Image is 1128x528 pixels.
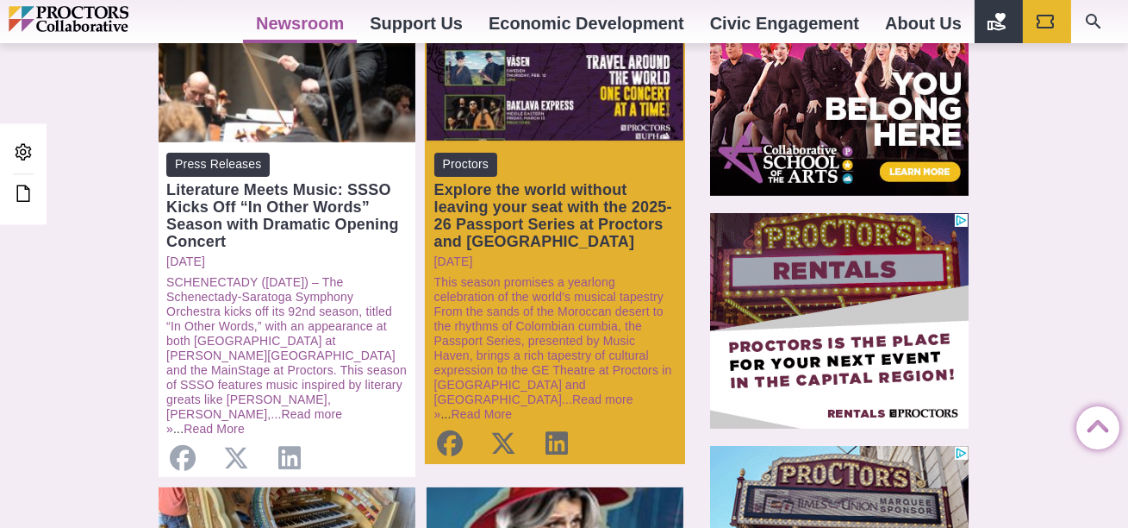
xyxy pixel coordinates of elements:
[166,275,407,421] a: SCHENECTADY ([DATE]) – The Schenectady-Saratoga Symphony Orchestra kicks off its 92nd season, tit...
[434,181,676,250] div: Explore the world without leaving your seat with the 2025-26 Passport Series at Proctors and [GEO...
[434,255,676,269] a: [DATE]
[452,407,513,421] a: Read More
[434,275,676,422] p: ...
[710,213,969,429] iframe: Advertisement
[166,407,342,436] a: Read more »
[434,393,633,421] a: Read more »
[434,275,672,406] a: This season promises a yearlong celebration of the world’s musical tapestry From the sands of the...
[9,179,38,211] a: Edit this Post/Page
[184,422,245,436] a: Read More
[9,6,203,32] img: Proctors logo
[9,137,38,169] a: Admin Area
[1076,407,1111,442] a: Back to Top
[166,181,408,250] div: Literature Meets Music: SSSO Kicks Off “In Other Words” Season with Dramatic Opening Concert
[166,255,408,269] a: [DATE]
[166,153,270,176] span: Press Releases
[166,153,408,249] a: Press Releases Literature Meets Music: SSSO Kicks Off “In Other Words” Season with Dramatic Openi...
[166,275,408,437] p: ...
[434,153,676,249] a: Proctors Explore the world without leaving your seat with the 2025-26 Passport Series at Proctors...
[434,153,497,176] span: Proctors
